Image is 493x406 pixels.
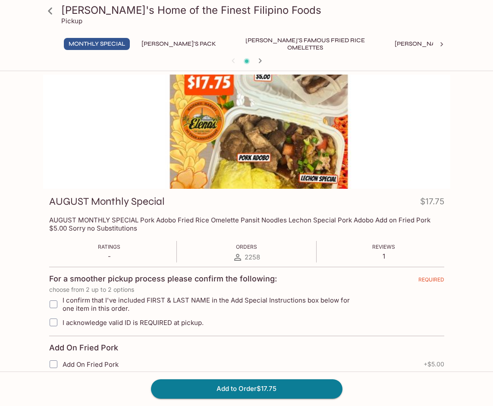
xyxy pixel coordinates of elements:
span: Ratings [98,244,120,250]
h4: For a smoother pickup process please confirm the following: [49,274,277,284]
span: 2258 [245,253,260,261]
p: choose from 2 up to 2 options [49,286,444,293]
span: I confirm that I've included FIRST & LAST NAME in the Add Special Instructions box below for one ... [63,296,361,312]
h3: [PERSON_NAME]'s Home of the Finest Filipino Foods [61,3,447,17]
button: Add to Order$17.75 [151,379,342,398]
button: [PERSON_NAME]'s Famous Fried Rice Omelettes [228,38,383,50]
div: AUGUST Monthly Special [43,75,450,189]
span: Add On Fried Pork [63,360,119,369]
h4: $17.75 [420,195,444,212]
span: + $5.00 [424,361,444,368]
h4: Add On Fried Pork [49,343,118,353]
span: I acknowledge valid ID is REQUIRED at pickup. [63,319,204,327]
button: Monthly Special [64,38,130,50]
button: [PERSON_NAME]'s Pack [137,38,221,50]
p: - [98,252,120,260]
p: Pickup [61,17,82,25]
span: Reviews [372,244,395,250]
h3: AUGUST Monthly Special [49,195,165,208]
span: Orders [236,244,257,250]
p: AUGUST MONTHLY SPECIAL Pork Adobo Fried Rice Omelette Pansit Noodles Lechon Special Pork Adobo Ad... [49,216,444,232]
span: REQUIRED [418,276,444,286]
p: 1 [372,252,395,260]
